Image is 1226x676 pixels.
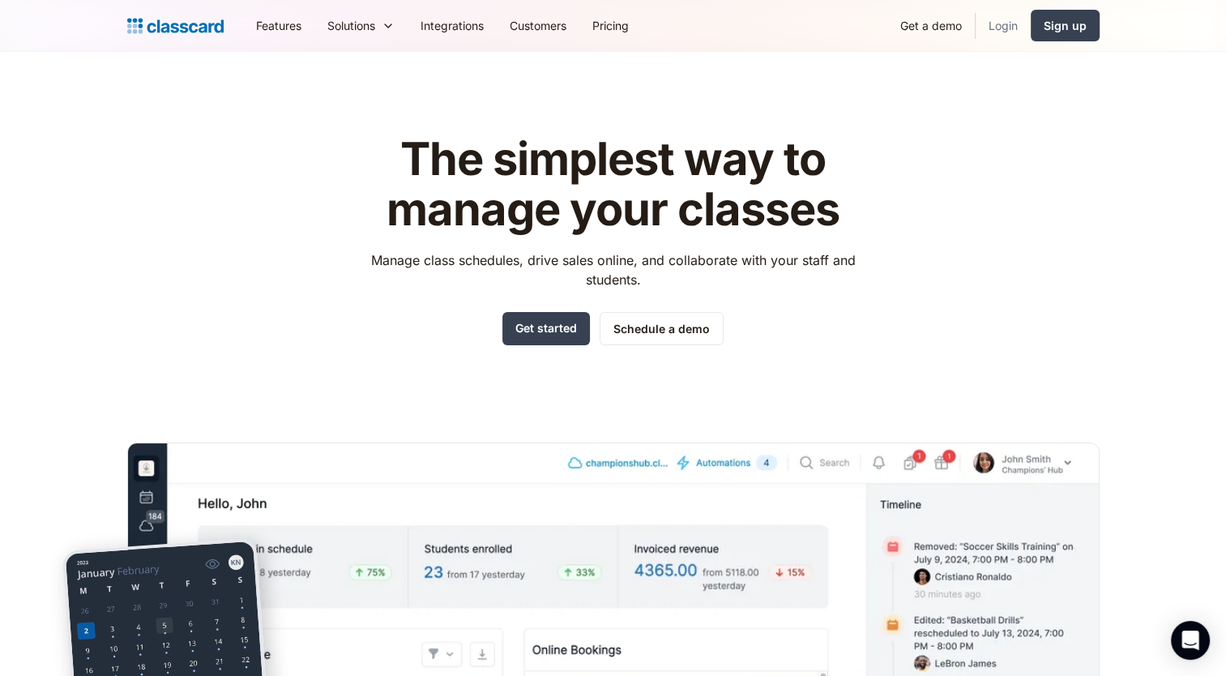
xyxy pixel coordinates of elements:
a: home [127,15,224,37]
div: Open Intercom Messenger [1171,621,1210,660]
a: Sign up [1031,10,1100,41]
a: Pricing [579,7,642,44]
p: Manage class schedules, drive sales online, and collaborate with your staff and students. [356,250,870,289]
h1: The simplest way to manage your classes [356,135,870,234]
div: Sign up [1044,17,1087,34]
div: Solutions [314,7,408,44]
a: Integrations [408,7,497,44]
a: Get started [502,312,590,345]
a: Customers [497,7,579,44]
a: Features [243,7,314,44]
a: Schedule a demo [600,312,724,345]
a: Get a demo [887,7,975,44]
div: Solutions [327,17,375,34]
a: Login [976,7,1031,44]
